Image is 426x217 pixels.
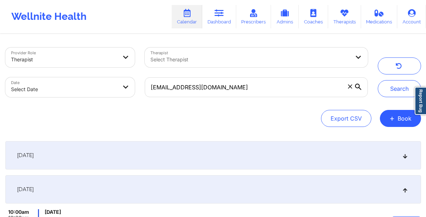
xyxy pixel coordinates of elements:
span: [DATE] [45,209,169,215]
a: Dashboard [202,5,236,28]
span: [DATE] [17,186,34,193]
input: Search by patient email [145,77,367,97]
a: Account [397,5,426,28]
a: Report Bug [415,87,426,115]
button: Search [378,80,421,97]
button: +Book [380,110,421,127]
span: + [389,116,395,120]
a: Prescribers [236,5,271,28]
div: Select Date [11,82,117,97]
span: 10:00am [8,209,29,215]
button: Export CSV [321,110,371,127]
a: Therapists [328,5,361,28]
a: Calendar [172,5,202,28]
div: Therapist [11,52,117,67]
span: [DATE] [17,152,34,159]
a: Admins [271,5,299,28]
a: Coaches [299,5,328,28]
a: Medications [361,5,398,28]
